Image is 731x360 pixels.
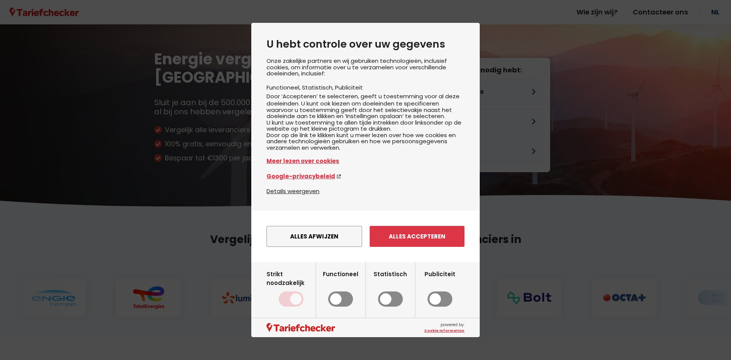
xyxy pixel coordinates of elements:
[267,157,464,165] a: Meer lezen over cookies
[251,211,480,262] div: menu
[267,226,362,247] button: Alles afwijzen
[424,322,464,333] span: powered by:
[267,83,302,91] li: Functioneel
[267,38,464,50] h2: U hebt controle over uw gegevens
[267,187,319,195] button: Details weergeven
[370,226,464,247] button: Alles accepteren
[373,270,407,307] label: Statistisch
[267,270,316,307] label: Strikt noodzakelijk
[424,328,464,333] a: Cookie Information
[267,323,335,333] img: logo
[425,270,455,307] label: Publiciteit
[323,270,358,307] label: Functioneel
[302,83,335,91] li: Statistisch
[335,83,363,91] li: Publiciteit
[267,58,464,187] div: Onze zakelijke partners en wij gebruiken technologieën, inclusief cookies, om informatie over u t...
[267,172,464,181] a: Google-privacybeleid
